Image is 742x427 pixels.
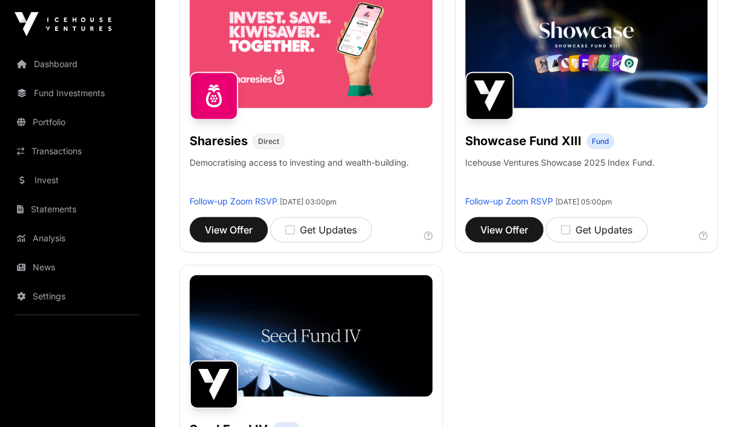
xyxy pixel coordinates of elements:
span: [DATE] 03:00pm [280,197,337,206]
a: Statements [10,196,145,223]
img: Seed Fund IV [190,360,238,409]
iframe: Chat Widget [681,369,742,427]
img: Sharesies [190,72,238,120]
img: Showcase Fund XIII [465,72,514,120]
p: Democratising access to investing and wealth-building. [190,157,409,195]
a: Portfolio [10,109,145,135]
a: Dashboard [10,51,145,77]
a: Follow-up Zoom RSVP [465,196,553,206]
a: Analysis [10,225,145,252]
h1: Showcase Fund XIII [465,132,581,149]
a: Settings [10,283,145,310]
button: View Offer [190,217,268,243]
span: View Offer [205,223,253,237]
div: Get Updates [285,223,357,237]
p: Icehouse Ventures Showcase 2025 Index Fund. [465,157,655,169]
img: Seed-Fund-4_Banner.jpg [190,275,432,396]
img: Icehouse Ventures Logo [15,12,111,36]
h1: Sharesies [190,132,248,149]
span: [DATE] 05:00pm [555,197,612,206]
span: Fund [592,137,609,146]
div: Get Updates [561,223,632,237]
button: Get Updates [546,217,648,243]
a: News [10,254,145,281]
a: Transactions [10,138,145,165]
a: Follow-up Zoom RSVP [190,196,277,206]
a: Fund Investments [10,80,145,106]
span: View Offer [480,223,528,237]
button: Get Updates [270,217,372,243]
button: View Offer [465,217,543,243]
a: Invest [10,167,145,194]
span: Direct [258,137,279,146]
